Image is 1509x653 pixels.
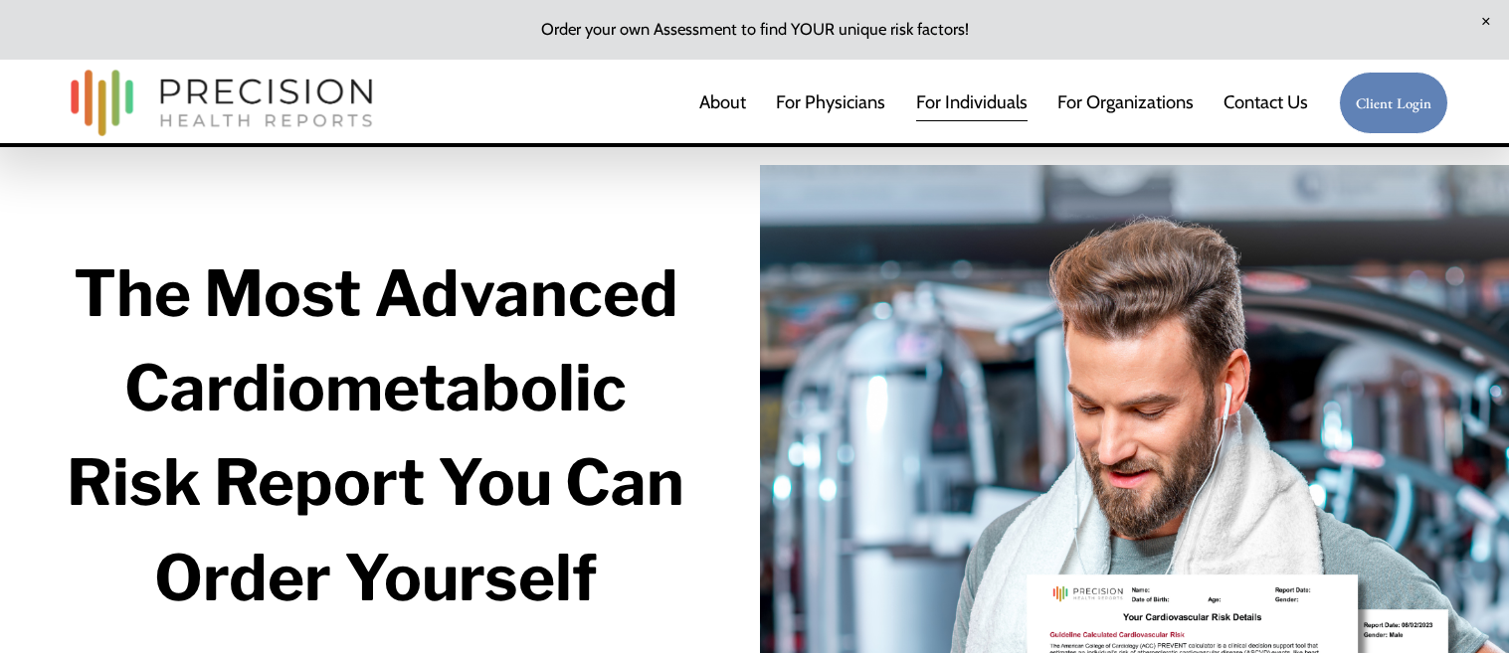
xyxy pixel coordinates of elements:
a: folder dropdown [1057,82,1194,122]
a: Contact Us [1224,82,1308,122]
a: For Physicians [776,82,885,122]
img: Precision Health Reports [61,61,383,145]
strong: The Most Advanced Cardiometabolic Risk Report You Can Order Yourself [67,255,697,616]
a: For Individuals [916,82,1028,122]
iframe: Chat Widget [1410,558,1509,653]
a: About [699,82,746,122]
a: Client Login [1339,72,1449,134]
span: For Organizations [1057,84,1194,121]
